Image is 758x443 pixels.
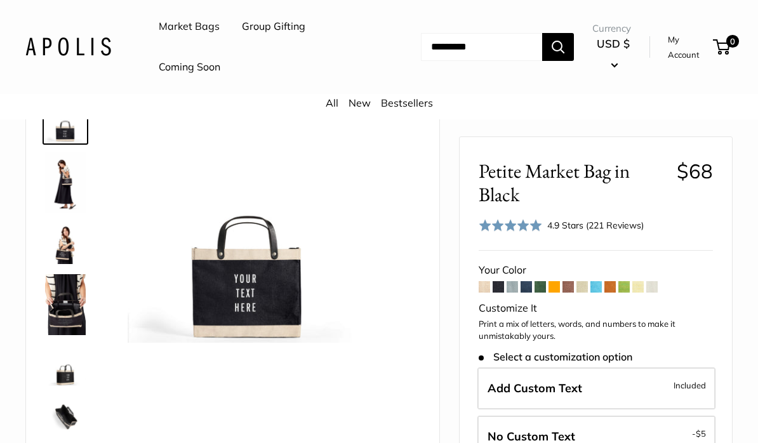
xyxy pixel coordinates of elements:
div: Customize It [479,299,713,318]
button: USD $ [592,34,634,74]
div: Your Color [479,261,713,280]
a: All [326,96,338,109]
a: Petite Market Bag in Black [43,272,88,338]
span: Select a customization option [479,351,632,363]
span: Add Custom Text [488,381,582,395]
p: Print a mix of letters, words, and numbers to make it unmistakably yours. [479,318,713,343]
img: Petite Market Bag in Black [45,223,86,264]
img: Petite Market Bag in Black [45,152,86,213]
input: Search... [421,33,542,61]
a: Petite Market Bag in Black [43,343,88,388]
img: description_Make it yours with custom printed text. [128,102,369,343]
span: Currency [592,20,634,37]
button: Search [542,33,574,61]
a: Bestsellers [381,96,433,109]
img: Apolis [25,37,111,56]
span: - [692,426,706,441]
a: My Account [668,32,708,63]
span: USD $ [597,37,630,50]
span: $68 [677,159,713,183]
a: Group Gifting [242,17,305,36]
span: 0 [726,35,739,48]
a: description_Spacious inner area with room for everything. [43,393,88,439]
div: 4.9 Stars (221 Reviews) [479,216,644,235]
a: Market Bags [159,17,220,36]
a: description_Make it yours with custom printed text. [43,99,88,145]
a: Petite Market Bag in Black [43,150,88,216]
span: $5 [696,428,706,439]
a: Petite Market Bag in Black [43,221,88,267]
span: Petite Market Bag in Black [479,159,667,206]
span: Included [674,378,706,393]
div: 4.9 Stars (221 Reviews) [547,218,644,232]
img: Petite Market Bag in Black [45,345,86,386]
a: 0 [714,39,730,55]
img: description_Spacious inner area with room for everything. [45,396,86,437]
label: Add Custom Text [477,367,715,409]
a: Coming Soon [159,58,220,77]
a: New [349,96,371,109]
img: description_Make it yours with custom printed text. [45,102,86,142]
img: Petite Market Bag in Black [45,274,86,335]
